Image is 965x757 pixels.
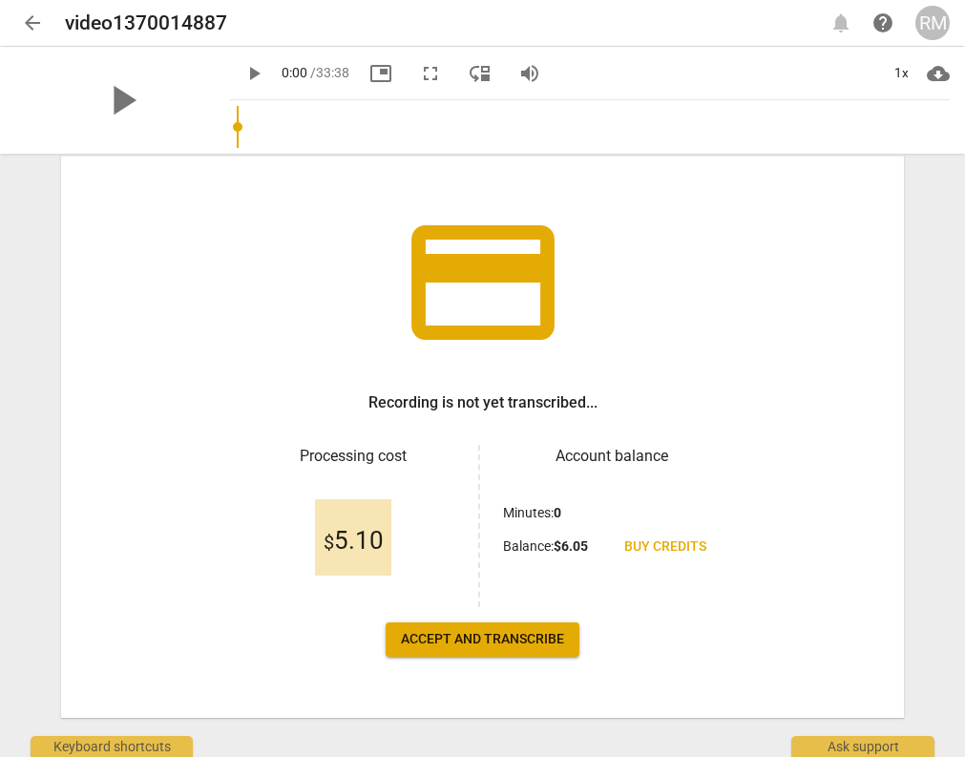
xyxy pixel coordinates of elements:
button: View player as separate pane [463,56,497,91]
span: cloud_download [927,62,950,85]
h2: video1370014887 [65,11,227,35]
div: Keyboard shortcuts [31,736,193,757]
span: 0:00 [282,65,307,80]
p: Balance : [503,536,588,557]
h3: Processing cost [244,445,463,468]
span: help [871,11,894,34]
span: credit_card [397,197,569,368]
p: Minutes : [503,503,561,523]
span: move_down [469,62,492,85]
a: Buy credits [609,530,722,564]
span: fullscreen [419,62,442,85]
h3: Account balance [503,445,722,468]
span: 5.10 [324,527,384,556]
b: 0 [554,505,561,520]
span: play_arrow [242,62,265,85]
button: Fullscreen [413,56,448,91]
span: volume_up [518,62,541,85]
span: $ [324,531,334,554]
h3: Recording is not yet transcribed... [368,391,598,414]
span: play_arrow [97,75,147,125]
span: Accept and transcribe [401,630,564,649]
b: $ 6.05 [554,538,588,554]
button: Picture in picture [364,56,398,91]
button: RM [915,6,950,40]
div: 1x [883,58,919,89]
button: Play [237,56,271,91]
span: picture_in_picture [369,62,392,85]
button: Volume [513,56,547,91]
span: arrow_back [21,11,44,34]
a: Help [866,6,900,40]
button: Accept and transcribe [386,622,579,657]
span: / 33:38 [310,65,349,80]
span: Buy credits [624,537,706,557]
div: Ask support [791,736,934,757]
